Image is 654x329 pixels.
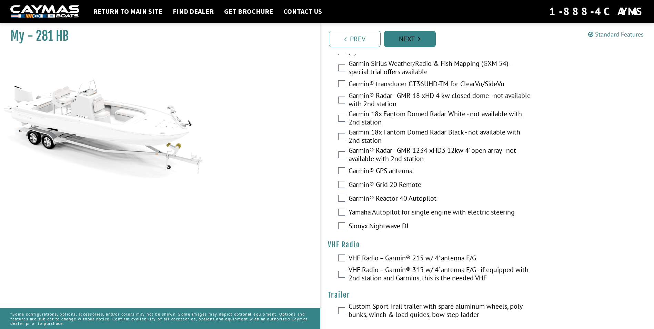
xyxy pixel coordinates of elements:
[349,302,532,320] label: Custom Sport Trail trailer with spare aluminum wheels, poly bunks, winch & load guides, bow step ...
[349,180,532,190] label: Garmin® Grid 20 Remote
[169,7,217,16] a: Find Dealer
[349,222,532,232] label: Sionyx Nightwave DI
[10,308,310,329] p: *Some configurations, options, accessories, and/or colors may not be shown. Some images may depic...
[349,167,532,177] label: Garmin® GPS antenna
[280,7,325,16] a: Contact Us
[549,4,644,19] div: 1-888-4CAYMAS
[328,291,647,299] h4: Trailer
[349,110,532,128] label: Garmin 18x Fantom Domed Radar White - not available with 2nd station
[221,7,276,16] a: Get Brochure
[349,254,532,264] label: VHF Radio – Garmin® 215 w/ 4’ antenna F/G
[328,240,647,249] h4: VHF Radio
[349,128,532,146] label: Garmin 18x Fantom Domed Radar Black - not available with 2nd station
[349,91,532,110] label: Garmin® Radar - GMR 18 xHD 4 kw closed dome - not available with 2nd station
[329,31,381,47] a: Prev
[349,194,532,204] label: Garmin® Reactor 40 Autopilot
[349,59,532,78] label: Garmin Sirius Weather/Radio & Fish Mapping (GXM 54) - special trial offers available
[588,30,644,38] a: Standard Features
[384,31,436,47] a: Next
[349,266,532,284] label: VHF Radio – Garmin® 315 w/ 4’ antenna F/G - if equipped with 2nd station and Garmins, this is the...
[10,5,79,18] img: white-logo-c9c8dbefe5ff5ceceb0f0178aa75bf4bb51f6bca0971e226c86eb53dfe498488.png
[349,146,532,164] label: Garmin® Radar - GMR 1234 xHD3 12kw 4' open array - not available with 2nd station
[10,28,303,44] h1: My - 281 HB
[349,80,532,90] label: Garmin® transducer GT36UHD-TM for ClearVu/SideVu
[349,208,532,218] label: Yamaha Autopilot for single engine with electric steering
[90,7,166,16] a: Return to main site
